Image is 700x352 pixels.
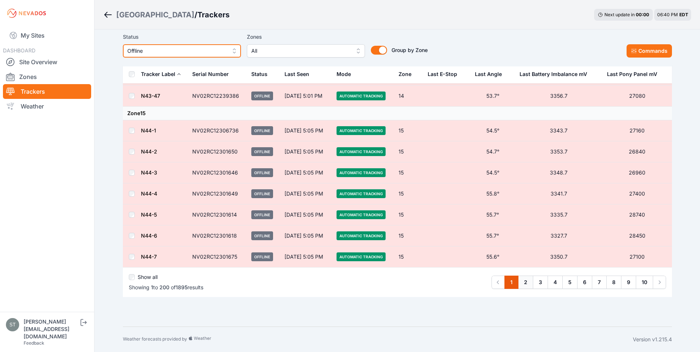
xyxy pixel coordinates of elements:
button: Offline [123,44,241,58]
td: 28740 [603,204,672,225]
td: 3341.7 [515,183,603,204]
td: 3327.7 [515,225,603,246]
a: [GEOGRAPHIC_DATA] [116,10,194,20]
td: NV02RC12301649 [188,183,247,204]
a: 9 [621,276,636,289]
td: 55.6° [470,246,515,268]
span: 1895 [176,284,187,290]
span: 200 [159,284,169,290]
button: Status [251,65,273,83]
td: 27160 [603,120,672,141]
a: Zones [3,69,91,84]
td: 55.7° [470,225,515,246]
a: N44-7 [141,253,157,260]
span: Next update in [604,12,635,17]
span: Offline [251,168,273,177]
td: NV02RC12301675 [188,246,247,268]
td: NV02RC12306736 [188,120,247,141]
div: 00 : 00 [636,12,649,18]
span: / [194,10,197,20]
nav: Breadcrumb [103,5,230,24]
a: 2 [518,276,533,289]
a: N43-47 [141,93,160,99]
button: Tracker Label [141,65,181,83]
td: 55.7° [470,204,515,225]
label: Status [123,32,241,41]
button: Last Angle [475,65,508,83]
div: [PERSON_NAME][EMAIL_ADDRESS][DOMAIN_NAME] [24,318,79,340]
button: Last Battery Imbalance mV [520,65,593,83]
p: Showing to of results [129,284,203,291]
span: 1 [151,284,153,290]
div: Tracker Label [141,70,175,78]
a: 1 [504,276,518,289]
button: All [247,44,365,58]
button: Zone [399,65,417,83]
span: Automatic Tracking [337,210,386,219]
td: 14 [394,86,424,107]
div: Zone [399,70,411,78]
td: 26840 [603,141,672,162]
h3: Trackers [197,10,230,20]
a: 4 [548,276,563,289]
a: Trackers [3,84,91,99]
td: [DATE] 5:05 PM [280,120,332,141]
td: NV02RC12301614 [188,204,247,225]
button: Last E-Stop [428,65,463,83]
span: Offline [127,46,226,55]
td: 54.7° [470,141,515,162]
span: Offline [251,210,273,219]
div: Last Seen [285,65,328,83]
div: Version v1.215.4 [633,336,672,343]
label: Show all [138,273,158,281]
span: Offline [251,189,273,198]
a: N44-2 [141,148,157,155]
div: Last Battery Imbalance mV [520,70,587,78]
td: Zone 15 [123,107,672,120]
td: 15 [394,141,424,162]
a: Feedback [24,340,44,346]
div: Serial Number [192,70,229,78]
a: 5 [562,276,577,289]
td: [DATE] 5:05 PM [280,141,332,162]
span: Offline [251,252,273,261]
span: 06:40 PM [657,12,678,17]
td: 54.5° [470,162,515,183]
td: 27100 [603,246,672,268]
span: DASHBOARD [3,47,35,54]
span: Offline [251,126,273,135]
div: Weather forecasts provided by [123,336,633,343]
td: 27400 [603,183,672,204]
td: 28450 [603,225,672,246]
td: NV02RC12301646 [188,162,247,183]
div: Last Angle [475,70,502,78]
span: Offline [251,92,273,100]
span: Automatic Tracking [337,126,386,135]
span: Offline [251,147,273,156]
td: NV02RC12301618 [188,225,247,246]
a: My Sites [3,27,91,44]
span: Automatic Tracking [337,231,386,240]
span: Automatic Tracking [337,189,386,198]
td: 15 [394,162,424,183]
label: Zones [247,32,365,41]
td: 3343.7 [515,120,603,141]
span: Automatic Tracking [337,168,386,177]
td: 3350.7 [515,246,603,268]
td: 15 [394,204,424,225]
a: N44-1 [141,127,156,134]
div: Last Pony Panel mV [607,70,657,78]
span: Automatic Tracking [337,252,386,261]
span: Offline [251,231,273,240]
td: 15 [394,246,424,268]
a: Site Overview [3,55,91,69]
td: 54.5° [470,120,515,141]
button: Last Pony Panel mV [607,65,663,83]
a: 7 [592,276,607,289]
span: Automatic Tracking [337,147,386,156]
span: Automatic Tracking [337,92,386,100]
button: Commands [627,44,672,58]
a: 3 [533,276,548,289]
td: 55.8° [470,183,515,204]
